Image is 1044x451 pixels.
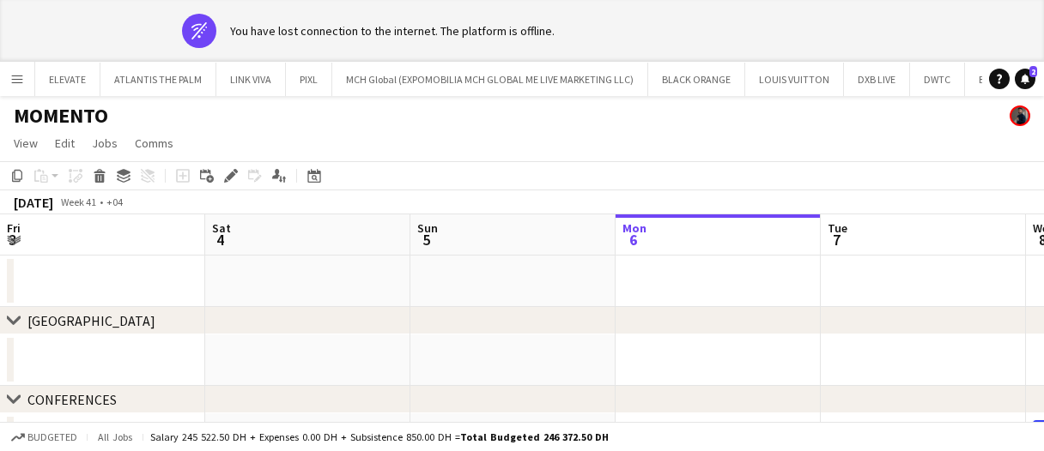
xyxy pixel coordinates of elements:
a: View [7,132,45,154]
div: [GEOGRAPHIC_DATA] [27,312,155,329]
span: 7 [825,230,847,250]
span: 5 [415,230,438,250]
span: 2 [1029,66,1037,77]
button: Budgeted [9,428,80,447]
div: Salary 245 522.50 DH + Expenses 0.00 DH + Subsistence 850.00 DH = [150,430,609,443]
button: LOUIS VUITTON [745,63,844,96]
span: Budgeted [27,431,77,443]
div: +04 [106,195,123,208]
span: Fri [7,220,21,236]
h1: MOMENTO [14,103,108,129]
span: Mon [622,220,646,236]
a: Edit [48,132,82,154]
button: DWTC [910,63,965,96]
button: MCH Global (EXPOMOBILIA MCH GLOBAL ME LIVE MARKETING LLC) [332,63,648,96]
button: ATLANTIS THE PALM [100,63,216,96]
span: Sun [417,220,438,236]
button: BLACK ORANGE [648,63,745,96]
span: Edit [55,135,75,151]
div: CONFERENCES [27,391,117,408]
span: 6 [620,230,646,250]
span: Jobs [92,135,118,151]
span: Total Budgeted 246 372.50 DH [460,430,609,443]
a: Jobs [85,132,124,154]
button: ELEVATE [35,63,100,96]
button: PIXL [286,63,332,96]
button: LINK VIVA [216,63,286,96]
a: Comms [128,132,180,154]
button: DXB LIVE [844,63,910,96]
span: Comms [135,135,173,151]
div: [DATE] [14,194,53,211]
a: 2 [1015,69,1035,89]
span: Week 41 [57,195,100,208]
span: Sat [212,220,231,236]
div: You have lost connection to the internet. The platform is offline. [230,23,555,39]
span: 4 [209,230,231,250]
app-user-avatar: Mohamed Arafa [1010,105,1030,126]
span: Tue [828,220,847,236]
span: 3 [4,230,21,250]
span: View [14,135,38,151]
span: All jobs [94,430,136,443]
